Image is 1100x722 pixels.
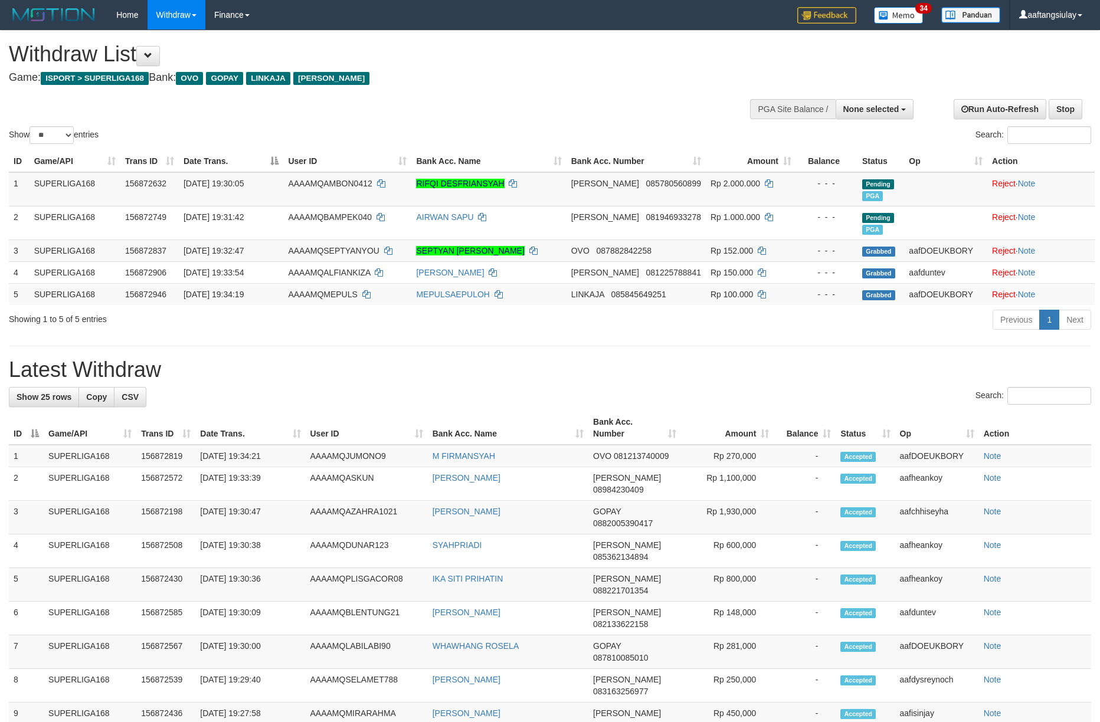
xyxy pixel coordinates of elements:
td: aafDOEUKBORY [895,445,979,467]
a: Note [984,451,1001,461]
td: - [774,635,836,669]
span: [PERSON_NAME] [593,574,661,583]
a: Next [1059,310,1091,330]
span: Copy 085780560899 to clipboard [646,179,701,188]
span: GOPAY [593,641,621,651]
a: Reject [992,179,1016,188]
td: aafDOEUKBORY [904,283,987,305]
a: Note [1018,290,1036,299]
td: SUPERLIGA168 [44,445,136,467]
td: AAAAMQBLENTUNG21 [306,602,428,635]
th: ID [9,150,30,172]
a: Note [984,608,1001,617]
td: 2 [9,206,30,239]
td: aafdysreynoch [895,669,979,703]
td: SUPERLIGA168 [30,261,120,283]
a: M FIRMANSYAH [433,451,495,461]
a: MEPULSAEPULOH [416,290,489,299]
td: SUPERLIGA168 [44,602,136,635]
a: Note [984,473,1001,483]
span: GOPAY [593,507,621,516]
a: [PERSON_NAME] [433,708,500,718]
span: CSV [122,392,139,402]
td: aafduntev [895,602,979,635]
span: [PERSON_NAME] [571,268,639,277]
span: Grabbed [862,268,895,278]
div: - - - [801,245,853,257]
span: Rp 100.000 [711,290,753,299]
span: OVO [593,451,611,461]
span: Rp 2.000.000 [711,179,760,188]
span: [DATE] 19:34:19 [184,290,244,299]
div: PGA Site Balance / [750,99,835,119]
th: Action [979,411,1091,445]
td: 156872572 [136,467,195,501]
td: [DATE] 19:29:40 [195,669,305,703]
a: Run Auto-Refresh [954,99,1046,119]
span: LINKAJA [571,290,604,299]
td: AAAAMQASKUN [306,467,428,501]
a: Note [1018,268,1036,277]
td: 6 [9,602,44,635]
div: - - - [801,288,853,300]
td: 156872508 [136,534,195,568]
a: SEPTYAN [PERSON_NAME] [416,246,524,255]
span: None selected [843,104,899,114]
td: aafheankoy [895,534,979,568]
td: aafDOEUKBORY [904,239,987,261]
span: Show 25 rows [17,392,71,402]
span: AAAAMQAMBON0412 [288,179,372,188]
span: Copy 087882842258 to clipboard [597,246,652,255]
th: Date Trans.: activate to sort column descending [179,150,283,172]
td: 1 [9,445,44,467]
label: Search: [975,387,1091,405]
td: 5 [9,283,30,305]
div: - - - [801,211,853,223]
span: AAAAMQBAMPEK040 [288,212,372,222]
td: [DATE] 19:33:39 [195,467,305,501]
td: [DATE] 19:34:21 [195,445,305,467]
td: [DATE] 19:30:09 [195,602,305,635]
td: 2 [9,467,44,501]
th: Game/API: activate to sort column ascending [44,411,136,445]
td: - [774,568,836,602]
a: 1 [1039,310,1059,330]
td: [DATE] 19:30:47 [195,501,305,534]
td: · [987,239,1095,261]
td: 156872585 [136,602,195,635]
td: 156872567 [136,635,195,669]
a: Note [984,540,1001,550]
label: Show entries [9,126,99,144]
td: Rp 281,000 [681,635,774,669]
span: OVO [571,246,590,255]
span: Accepted [840,507,876,517]
a: Copy [78,387,114,407]
span: Copy 083163256977 to clipboard [593,687,648,696]
span: [DATE] 19:32:47 [184,246,244,255]
span: AAAAMQMEPULS [288,290,357,299]
td: 156872198 [136,501,195,534]
a: Stop [1049,99,1082,119]
a: Note [984,708,1001,718]
span: Copy [86,392,107,402]
a: Reject [992,246,1016,255]
input: Search: [1007,126,1091,144]
span: Accepted [840,608,876,618]
a: RIFQI DESFRIANSYAH [416,179,504,188]
th: Action [987,150,1095,172]
td: aafheankoy [895,467,979,501]
td: Rp 1,100,000 [681,467,774,501]
th: Balance [796,150,857,172]
td: 5 [9,568,44,602]
td: aafduntev [904,261,987,283]
span: Copy 0882005390417 to clipboard [593,518,653,528]
a: Reject [992,212,1016,222]
th: User ID: activate to sort column ascending [306,411,428,445]
td: aafheankoy [895,568,979,602]
span: Copy 088221701354 to clipboard [593,586,648,595]
td: Rp 270,000 [681,445,774,467]
span: Accepted [840,709,876,719]
td: 156872430 [136,568,195,602]
span: [PERSON_NAME] [593,473,661,483]
th: ID: activate to sort column descending [9,411,44,445]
